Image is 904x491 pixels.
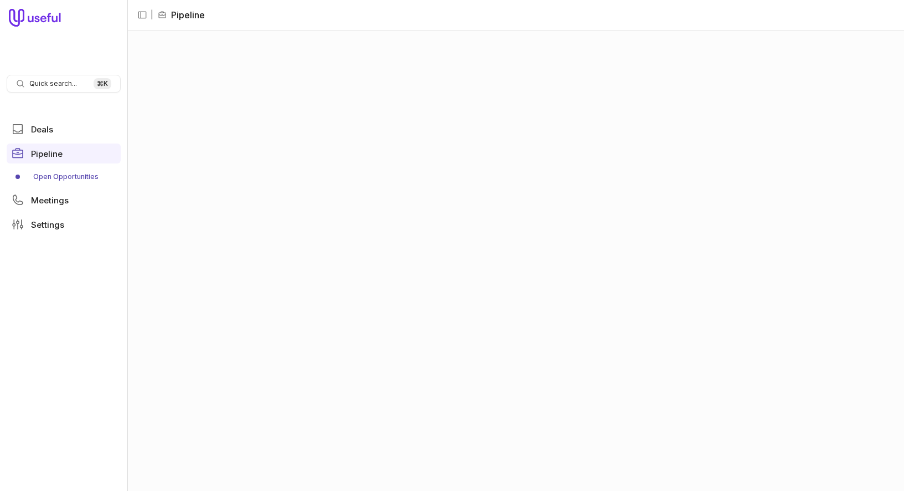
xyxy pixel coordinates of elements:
[7,168,121,186] a: Open Opportunities
[7,168,121,186] div: Pipeline submenu
[31,125,53,134] span: Deals
[158,8,205,22] li: Pipeline
[7,190,121,210] a: Meetings
[151,8,153,22] span: |
[7,144,121,163] a: Pipeline
[7,119,121,139] a: Deals
[31,150,63,158] span: Pipeline
[7,214,121,234] a: Settings
[31,196,69,204] span: Meetings
[134,7,151,23] button: Collapse sidebar
[31,221,64,229] span: Settings
[29,79,77,88] span: Quick search...
[94,78,111,89] kbd: ⌘ K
